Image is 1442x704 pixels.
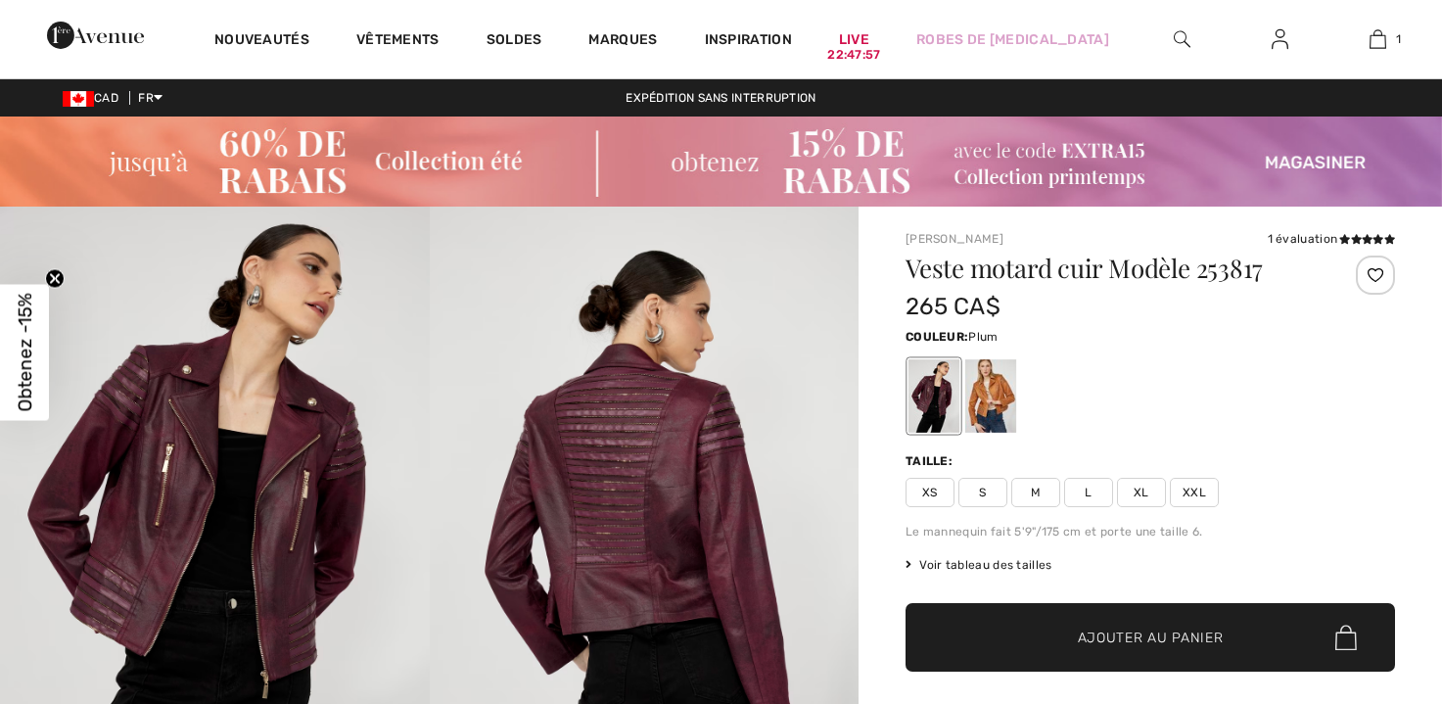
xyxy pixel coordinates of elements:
a: Live22:47:57 [839,29,869,50]
span: Inspiration [705,31,792,52]
span: XL [1117,478,1166,507]
div: Taille: [906,452,956,470]
div: Le mannequin fait 5'9"/175 cm et porte une taille 6. [906,523,1395,540]
div: Plum [908,359,959,433]
button: Close teaser [45,268,65,288]
span: 1 [1396,30,1401,48]
img: Mes infos [1272,27,1288,51]
img: Mon panier [1370,27,1386,51]
div: Burnt orange [965,359,1016,433]
span: Ajouter au panier [1078,628,1224,648]
span: Plum [968,330,998,344]
span: XXL [1170,478,1219,507]
span: FR [138,91,163,105]
img: recherche [1174,27,1190,51]
div: 1 évaluation [1268,230,1395,248]
a: [PERSON_NAME] [906,232,1003,246]
span: CAD [63,91,126,105]
span: Obtenez -15% [14,293,36,411]
a: Marques [588,31,657,52]
a: Nouveautés [214,31,309,52]
h1: Veste motard cuir Modèle 253817 [906,256,1314,281]
div: 22:47:57 [827,46,880,65]
span: Voir tableau des tailles [906,556,1052,574]
img: Bag.svg [1335,625,1357,650]
a: Soldes [487,31,542,52]
button: Ajouter au panier [906,603,1395,672]
a: Robes de [MEDICAL_DATA] [916,29,1109,50]
span: S [958,478,1007,507]
a: 1 [1329,27,1425,51]
span: 265 CA$ [906,293,1000,320]
a: Se connecter [1256,27,1304,52]
span: Couleur: [906,330,968,344]
img: Canadian Dollar [63,91,94,107]
span: XS [906,478,954,507]
a: Vêtements [356,31,440,52]
span: M [1011,478,1060,507]
span: L [1064,478,1113,507]
img: 1ère Avenue [47,16,144,55]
